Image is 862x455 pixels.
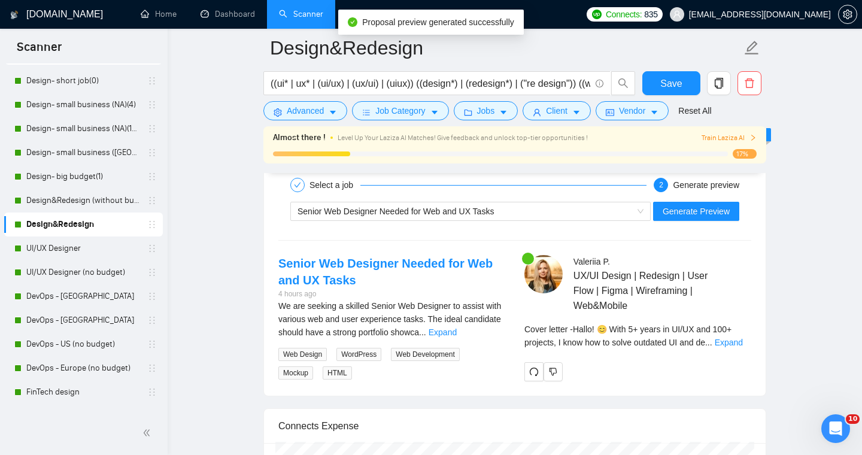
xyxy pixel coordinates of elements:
[642,71,700,95] button: Save
[592,10,602,19] img: upwork-logo.png
[26,93,140,117] a: Design- small business (NA)(4)
[26,380,140,404] a: FinTech design
[278,366,313,380] span: Mockup
[26,165,140,189] a: Design- big budget(1)
[673,10,681,19] span: user
[524,255,563,293] img: c1VvKIttGVViXNJL2ESZaUf3zaf4LsFQKa-J0jOo-moCuMrl1Xwh1qxgsHaISjvPQe
[419,327,426,337] span: ...
[391,348,460,361] span: Web Development
[141,9,177,19] a: homeHome
[464,108,472,117] span: folder
[838,5,857,24] button: setting
[338,134,588,142] span: Level Up Your Laziza AI Matches! Give feedback and unlock top-tier opportunities !
[278,301,501,337] span: We are seeking a skilled Senior Web Designer to assist with various web and user experience tasks...
[573,268,716,313] span: UX/UI Design | Redesign | User Flow | Figma | Wireframing | Web&Mobile
[147,339,157,349] span: holder
[147,387,157,397] span: holder
[26,236,140,260] a: UI/UX Designer
[678,104,711,117] a: Reset All
[147,268,157,277] span: holder
[839,10,857,19] span: setting
[596,101,669,120] button: idcardVendorcaret-down
[147,76,157,86] span: holder
[362,108,371,117] span: bars
[499,108,508,117] span: caret-down
[273,131,326,144] span: Almost there !
[323,366,352,380] span: HTML
[26,213,140,236] a: Design&Redesign
[278,409,751,443] div: Connects Expense
[596,80,603,87] span: info-circle
[708,78,730,89] span: copy
[606,108,614,117] span: idcard
[7,38,71,63] span: Scanner
[606,8,642,21] span: Connects:
[644,8,657,21] span: 835
[348,17,357,27] span: check-circle
[26,356,140,380] a: DevOps - Europe (no budget)
[375,104,425,117] span: Job Category
[650,108,658,117] span: caret-down
[737,71,761,95] button: delete
[663,205,730,218] span: Generate Preview
[429,327,457,337] a: Expand
[26,189,140,213] a: Design&Redesign (without budget)
[147,316,157,325] span: holder
[524,323,751,349] div: Remember that the client will see only the first two lines of your cover letter.
[430,108,439,117] span: caret-down
[653,202,739,221] button: Generate Preview
[26,69,140,93] a: Design- short job(0)
[26,260,140,284] a: UI/UX Designer (no budget)
[454,101,518,120] button: folderJobscaret-down
[659,181,663,189] span: 2
[525,367,543,377] span: redo
[846,414,860,424] span: 10
[278,348,327,361] span: Web Design
[309,178,360,192] div: Select a job
[660,76,682,91] span: Save
[533,108,541,117] span: user
[362,17,514,27] span: Proposal preview generated successfully
[278,257,493,287] a: Senior Web Designer Needed for Web and UX Tasks
[270,33,742,63] input: Scanner name...
[26,141,140,165] a: Design- small business ([GEOGRAPHIC_DATA])(4)
[287,104,324,117] span: Advanced
[611,71,635,95] button: search
[26,332,140,356] a: DevOps - US (no budget)
[838,10,857,19] a: setting
[142,427,154,439] span: double-left
[733,149,757,159] span: 17%
[201,9,255,19] a: dashboardDashboard
[147,124,157,134] span: holder
[821,414,850,443] iframe: Intercom live chat
[147,363,157,373] span: holder
[705,338,712,347] span: ...
[279,9,323,19] a: searchScanner
[26,308,140,332] a: DevOps - [GEOGRAPHIC_DATA]
[549,367,557,377] span: dislike
[744,40,760,56] span: edit
[352,101,448,120] button: barsJob Categorycaret-down
[147,148,157,157] span: holder
[329,108,337,117] span: caret-down
[26,404,140,428] a: [PERSON_NAME]
[749,134,757,141] span: right
[738,78,761,89] span: delete
[271,76,590,91] input: Search Freelance Jobs...
[26,284,140,308] a: DevOps - [GEOGRAPHIC_DATA]
[707,71,731,95] button: copy
[10,5,19,25] img: logo
[26,117,140,141] a: Design- small business (NA)(15$)
[147,196,157,205] span: holder
[278,299,505,339] div: We are seeking a skilled Senior Web Designer to assist with various web and user experience tasks...
[147,100,157,110] span: holder
[278,289,505,300] div: 4 hours ago
[546,104,567,117] span: Client
[294,181,301,189] span: check
[147,292,157,301] span: holder
[702,132,757,144] button: Train Laziza AI
[274,108,282,117] span: setting
[544,362,563,381] button: dislike
[612,78,635,89] span: search
[523,101,591,120] button: userClientcaret-down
